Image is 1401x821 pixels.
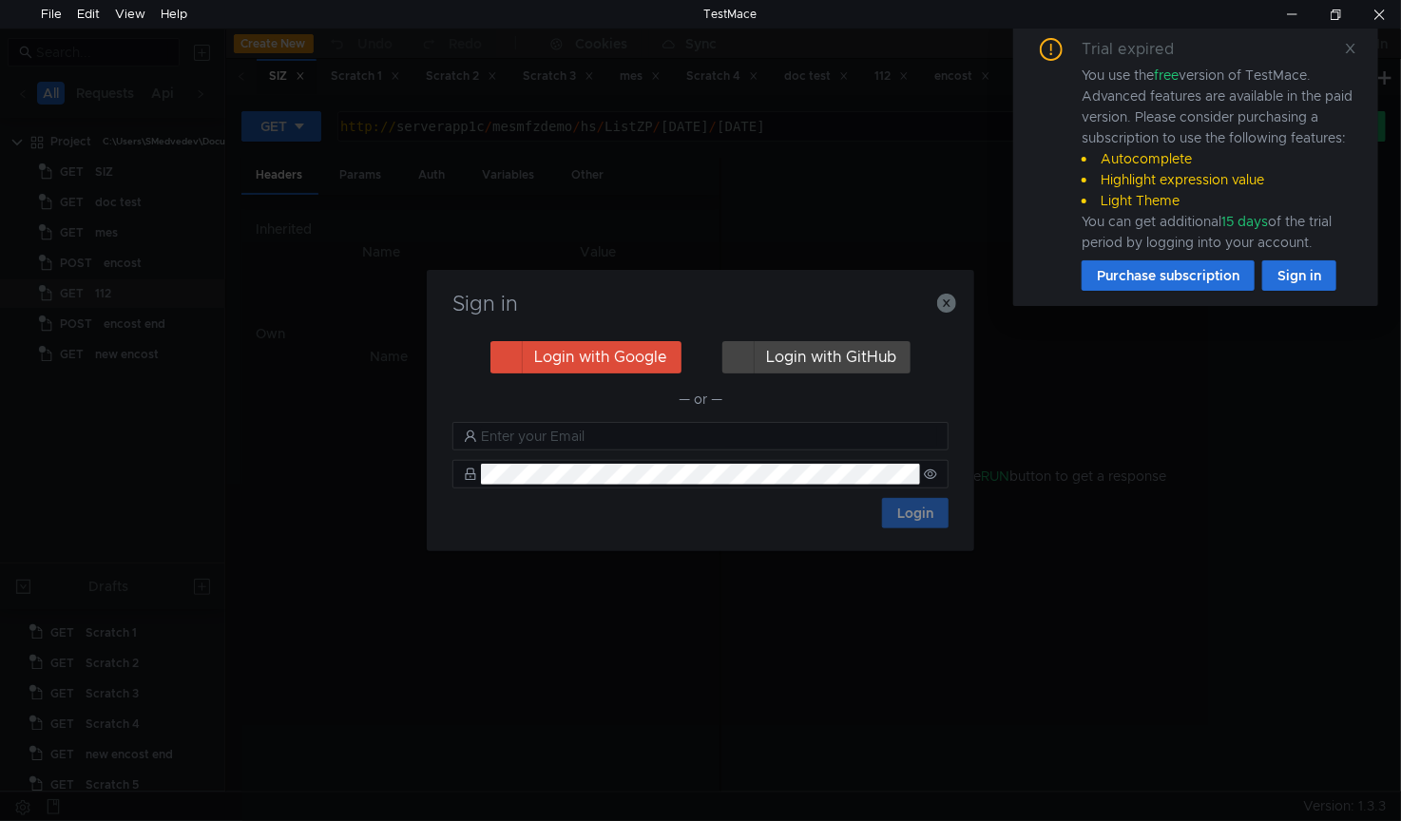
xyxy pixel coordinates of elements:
[1082,260,1255,291] button: Purchase subscription
[1082,190,1355,211] li: Light Theme
[490,341,681,373] button: Login with Google
[1082,148,1355,169] li: Autocomplete
[1082,65,1355,253] div: You use the version of TestMace. Advanced features are available in the paid version. Please cons...
[452,388,949,410] div: — or —
[722,341,911,373] button: Login with GitHub
[1154,67,1179,84] span: free
[450,293,951,315] h3: Sign in
[1221,213,1268,230] span: 15 days
[481,426,937,447] input: Enter your Email
[1082,38,1197,61] div: Trial expired
[1082,169,1355,190] li: Highlight expression value
[1082,211,1355,253] div: You can get additional of the trial period by logging into your account.
[1262,260,1336,291] button: Sign in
